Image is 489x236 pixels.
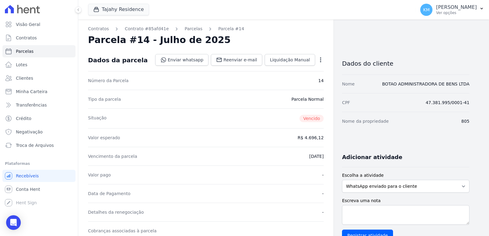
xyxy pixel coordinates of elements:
[342,81,355,87] dt: Nome
[265,54,315,66] a: Liquidação Manual
[88,172,111,178] dt: Valor pago
[322,191,324,197] dd: -
[318,78,324,84] dd: 14
[2,99,75,111] a: Transferências
[211,54,262,66] a: Reenviar e-mail
[88,135,120,141] dt: Valor esperado
[423,8,429,12] span: KM
[88,191,131,197] dt: Data de Pagamento
[342,100,350,106] dt: CPF
[155,54,209,66] a: Enviar whatsapp
[342,60,469,67] h3: Dados do cliente
[16,129,43,135] span: Negativação
[16,75,33,81] span: Clientes
[436,4,477,10] p: [PERSON_NAME]
[309,153,324,159] dd: [DATE]
[88,153,137,159] dt: Vencimento da parcela
[2,112,75,125] a: Crédito
[2,32,75,44] a: Contratos
[2,85,75,98] a: Minha Carteira
[342,172,469,179] label: Escolha a atividade
[2,170,75,182] a: Recebíveis
[88,34,231,45] h2: Parcela #14 - Julho de 2025
[322,209,324,215] dd: -
[16,48,34,54] span: Parcelas
[2,18,75,31] a: Visão Geral
[270,57,310,63] span: Liquidação Manual
[2,126,75,138] a: Negativação
[16,21,40,27] span: Visão Geral
[298,135,324,141] dd: R$ 4.696,12
[88,115,107,122] dt: Situação
[218,26,244,32] a: Parcela #14
[2,45,75,57] a: Parcelas
[16,115,31,122] span: Crédito
[16,62,28,68] span: Lotes
[2,183,75,195] a: Conta Hent
[415,1,489,18] button: KM [PERSON_NAME] Ver opções
[88,78,129,84] dt: Número da Parcela
[2,139,75,151] a: Troca de Arquivos
[461,118,469,124] dd: 805
[436,10,477,15] p: Ver opções
[5,160,73,167] div: Plataformas
[223,57,257,63] span: Reenviar e-mail
[16,173,39,179] span: Recebíveis
[88,4,149,15] button: Tajahy Residence
[88,209,144,215] dt: Detalhes da renegociação
[2,59,75,71] a: Lotes
[185,26,202,32] a: Parcelas
[88,96,121,102] dt: Tipo da parcela
[16,102,47,108] span: Transferências
[300,115,324,122] span: Vencido
[88,56,148,64] div: Dados da parcela
[6,215,21,230] div: Open Intercom Messenger
[16,186,40,192] span: Conta Hent
[291,96,324,102] dd: Parcela Normal
[342,154,402,161] h3: Adicionar atividade
[16,35,37,41] span: Contratos
[88,228,156,234] dt: Cobranças associadas à parcela
[342,198,469,204] label: Escreva uma nota
[426,100,469,106] dd: 47.381.995/0001-41
[382,82,469,86] a: BOTAO ADMINISTRADORA DE BENS LTDA
[2,72,75,84] a: Clientes
[125,26,169,32] a: Contrato #85afd41e
[88,26,109,32] a: Contratos
[342,118,389,124] dt: Nome da propriedade
[88,26,324,32] nav: Breadcrumb
[322,172,324,178] dd: -
[16,142,54,148] span: Troca de Arquivos
[16,89,47,95] span: Minha Carteira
